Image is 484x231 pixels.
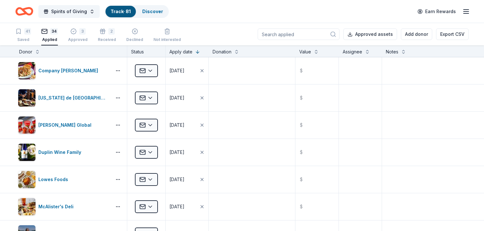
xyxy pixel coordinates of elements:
[343,28,397,40] button: Approved assets
[38,67,101,75] div: Company [PERSON_NAME]
[24,28,31,35] div: 41
[18,171,109,188] button: Image for Lowes FoodsLowes Foods
[105,5,169,18] button: Track· 81Discover
[18,198,35,215] img: Image for McAlister's Deli
[127,45,166,57] div: Status
[18,143,109,161] button: Image for Duplin Wine FamilyDuplin Wine Family
[166,112,208,139] button: [DATE]
[166,166,208,193] button: [DATE]
[18,144,35,161] img: Image for Duplin Wine Family
[38,94,109,102] div: [US_STATE] de [GEOGRAPHIC_DATA]
[299,48,311,56] div: Value
[98,37,116,42] div: Received
[166,84,208,111] button: [DATE]
[18,89,109,107] button: Image for Texas de Brazil[US_STATE] de [GEOGRAPHIC_DATA]
[98,26,116,45] button: 2Received
[343,48,362,56] div: Assignee
[18,116,109,134] button: Image for Berry Global[PERSON_NAME] Global
[108,28,115,35] div: 2
[19,48,32,56] div: Donor
[414,6,460,17] a: Earn Rewards
[169,67,184,75] div: [DATE]
[126,37,143,42] div: Declined
[142,9,163,14] a: Discover
[169,148,184,156] div: [DATE]
[15,4,33,19] a: Home
[166,57,208,84] button: [DATE]
[68,37,88,42] div: Approved
[79,28,86,35] div: 3
[15,37,31,42] div: Saved
[38,148,84,156] div: Duplin Wine Family
[38,121,94,129] div: [PERSON_NAME] Global
[18,62,109,80] button: Image for Company BrinkerCompany [PERSON_NAME]
[126,26,143,45] button: Declined
[386,48,398,56] div: Notes
[169,176,184,183] div: [DATE]
[111,9,131,14] a: Track· 81
[153,37,181,42] div: Not interested
[401,28,432,40] button: Add donor
[258,28,340,40] input: Search applied
[153,26,181,45] button: Not interested
[169,94,184,102] div: [DATE]
[169,121,184,129] div: [DATE]
[18,171,35,188] img: Image for Lowes Foods
[68,26,88,45] button: 3Approved
[166,193,208,220] button: [DATE]
[51,8,87,15] span: Spirits of Giving
[18,198,109,216] button: Image for McAlister's DeliMcAlister's Deli
[38,5,100,18] button: Spirits of Giving
[169,203,184,211] div: [DATE]
[18,116,35,134] img: Image for Berry Global
[38,203,76,211] div: McAlister's Deli
[18,62,35,79] img: Image for Company Brinker
[166,139,208,166] button: [DATE]
[41,26,58,45] button: 34Applied
[38,176,71,183] div: Lowes Foods
[41,37,58,42] div: Applied
[50,28,58,35] div: 34
[213,48,231,56] div: Donation
[15,26,31,45] button: 41Saved
[436,28,469,40] button: Export CSV
[169,48,192,56] div: Apply date
[18,89,35,107] img: Image for Texas de Brazil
